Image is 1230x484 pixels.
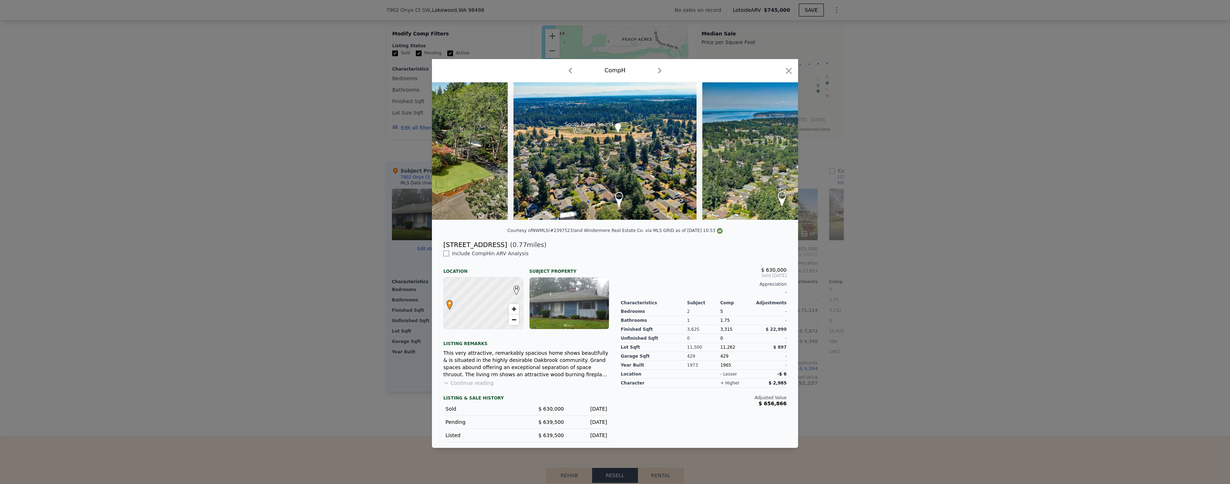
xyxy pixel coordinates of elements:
[761,267,787,273] span: $ 630,000
[445,300,449,304] div: •
[753,307,787,316] div: -
[720,300,753,306] div: Comp
[720,345,735,350] span: 11,262
[773,345,787,350] span: $ 897
[605,66,626,75] div: Comp H
[621,352,687,361] div: Garage Sqft
[513,82,697,220] img: Property Img
[621,316,687,325] div: Bathrooms
[513,241,527,248] span: 0.77
[720,361,753,370] div: 1965
[507,228,723,233] div: Courtesy of NWMLS (#2397523) and Windermere Real Estate Co. via MLS GRID as of [DATE] 10:53
[443,335,609,347] div: Listing remarks
[443,263,523,274] div: Location
[443,379,494,387] button: Continue reading
[507,240,546,250] span: ( miles)
[621,273,787,279] span: Sold [DATE]
[753,300,787,306] div: Adjustments
[687,325,720,334] div: 3,625
[753,334,787,343] div: -
[512,285,521,292] span: H
[446,418,521,426] div: Pending
[570,418,607,426] div: [DATE]
[621,343,687,352] div: Lot Sqft
[621,281,787,287] div: Appreciation
[687,334,720,343] div: 0
[687,343,720,352] div: 11,500
[529,263,609,274] div: Subject Property
[621,379,687,388] div: character
[702,82,885,220] img: Property Img
[445,298,454,309] span: •
[766,327,787,332] span: $ 22,990
[621,325,687,334] div: Finished Sqft
[720,380,739,386] div: + higher
[621,361,687,370] div: Year Built
[512,315,516,324] span: −
[538,406,564,412] span: $ 630,000
[621,307,687,316] div: Bedrooms
[443,349,609,378] div: This very attractive, remarkably spacious home shows beautifully & is situated in the highly desi...
[687,316,720,325] div: 1
[570,405,607,412] div: [DATE]
[446,405,521,412] div: Sold
[720,354,728,359] span: 429
[777,372,787,377] span: -$ 6
[717,228,723,234] img: NWMLS Logo
[687,300,720,306] div: Subject
[621,395,787,401] div: Adjusted Value
[687,361,720,370] div: 1973
[508,304,519,314] a: Zoom in
[621,287,787,297] div: -
[443,240,507,250] div: [STREET_ADDRESS]
[720,327,732,332] span: 3,315
[446,432,521,439] div: Listed
[687,352,720,361] div: 429
[512,285,516,290] div: H
[621,370,687,379] div: location
[443,395,609,402] div: LISTING & SALE HISTORY
[759,401,787,406] span: $ 656,866
[687,307,720,316] div: 2
[508,314,519,325] a: Zoom out
[720,316,753,325] div: 1.75
[720,309,723,314] span: 5
[512,304,516,313] span: +
[538,419,564,425] span: $ 639,500
[753,316,787,325] div: -
[621,300,687,306] div: Characteristics
[538,432,564,438] span: $ 639,500
[720,336,723,341] span: 0
[753,361,787,370] div: -
[621,334,687,343] div: Unfinished Sqft
[720,371,737,377] div: - lesser
[570,432,607,439] div: [DATE]
[449,251,531,256] span: Include Comp H in ARV Analysis
[753,352,787,361] div: -
[769,381,787,386] span: $ 2,985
